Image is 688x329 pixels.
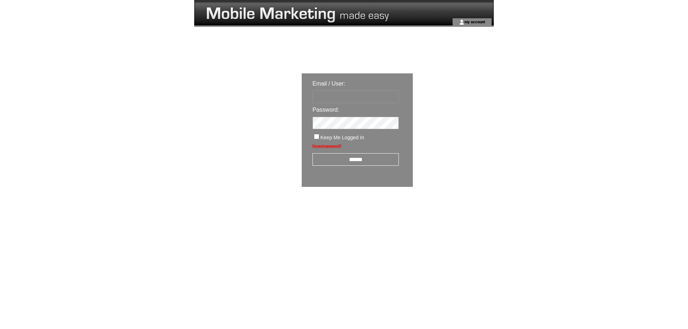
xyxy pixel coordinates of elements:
span: Password: [312,107,339,113]
a: Forgot password? [312,144,341,148]
span: Email / User: [312,81,345,87]
a: my account [464,19,485,24]
span: Keep Me Logged In [320,135,364,140]
img: transparent.png [434,205,469,214]
img: account_icon.gif [459,19,464,25]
